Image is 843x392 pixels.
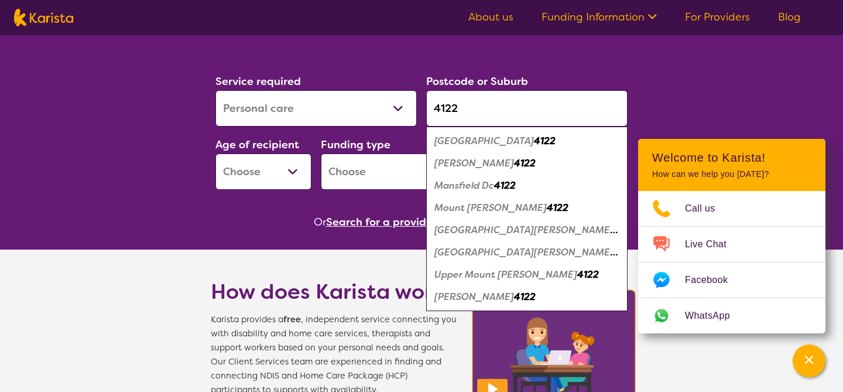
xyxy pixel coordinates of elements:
div: Mount Gravatt East 4122 [432,219,622,241]
div: Mount Gravatt 4122 [432,197,622,219]
a: Blog [778,10,801,24]
span: Or [314,213,326,231]
em: 4122 [514,157,536,169]
div: Wishart 4122 [432,286,622,308]
input: Type [426,90,628,127]
em: [PERSON_NAME] [434,157,514,169]
em: [GEOGRAPHIC_DATA][PERSON_NAME] [434,246,618,258]
div: Mansfield Bc 4122 [432,152,622,175]
span: WhatsApp [685,307,744,325]
em: 4122 [494,179,516,192]
a: Web link opens in a new tab. [638,298,825,333]
em: 4122 [534,135,556,147]
button: Channel Menu [793,345,825,377]
em: 4122 [547,202,568,214]
em: [GEOGRAPHIC_DATA][PERSON_NAME] [434,224,618,236]
em: 4122 [514,291,536,303]
h1: How does Karista work? [211,278,457,306]
em: [PERSON_NAME] [434,291,514,303]
label: Postcode or Suburb [426,74,528,88]
label: Funding type [321,138,390,152]
a: For Providers [685,10,750,24]
b: free [283,314,301,325]
em: [GEOGRAPHIC_DATA] [434,135,534,147]
div: Upper Mount Gravatt 4122 [432,241,622,264]
button: Search for a provider to leave a review [326,213,530,231]
div: Upper Mount Gravatt Bc 4122 [432,264,622,286]
span: Facebook [685,271,742,289]
em: 4122 [577,268,599,281]
label: Age of recipient [215,138,299,152]
ul: Choose channel [638,191,825,333]
div: Channel Menu [638,139,825,333]
a: Funding Information [542,10,657,24]
span: Live Chat [685,236,741,253]
span: Call us [685,200,729,217]
em: Upper Mount [PERSON_NAME] [434,268,577,281]
p: How can we help you [DATE]? [652,169,811,179]
h2: Welcome to Karista! [652,151,811,165]
em: Mount [PERSON_NAME] [434,202,547,214]
a: About us [468,10,513,24]
div: Mansfield Dc 4122 [432,175,622,197]
em: Mansfield Dc [434,179,494,192]
div: Mansfield 4122 [432,130,622,152]
label: Service required [215,74,301,88]
img: Karista logo [14,9,73,26]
